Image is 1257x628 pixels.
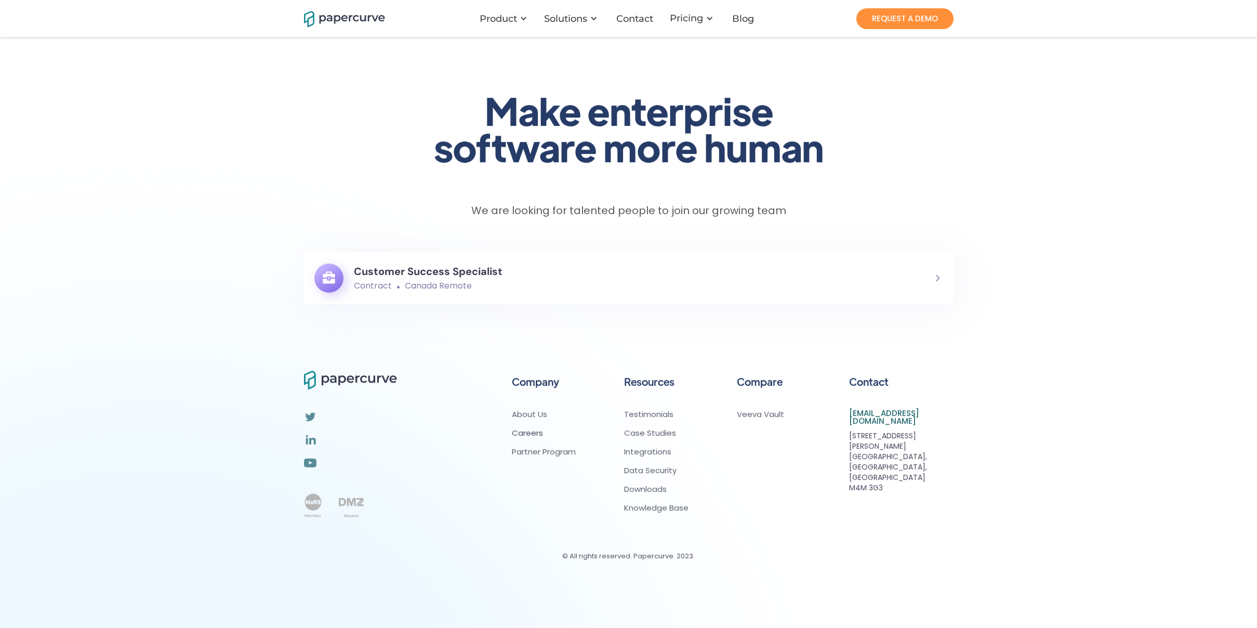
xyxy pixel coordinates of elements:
div: Canada Remote [405,281,472,291]
div: Contact [616,14,653,24]
a: Downloads [624,484,667,494]
div: Solutions [544,14,587,24]
div: Pricing [664,3,724,34]
div: Blog [732,14,754,24]
a: Knowledge Base [624,503,689,513]
h1: Make enterprise software more human [421,92,837,165]
a: Careers [512,428,576,438]
div: © All rights reserved. Papercurve. 2023. [304,549,954,564]
a: Veeva Vault [737,409,784,420]
h6: Resources [624,372,674,391]
a: Partner Program [512,447,576,457]
p: We are looking for talented people to join our growing team [442,202,816,225]
a: home [304,9,372,28]
a: Blog [724,14,764,24]
a: Pricing [670,13,703,23]
div: Contract [354,281,392,291]
a: Data Security [624,465,677,476]
a: Customer Success SpecialistContractCanada Remote [304,252,954,304]
div: Product [480,14,517,24]
a: Integrations [624,447,671,457]
a: Testimonials [624,409,673,420]
div: [STREET_ADDRESS][PERSON_NAME] [GEOGRAPHIC_DATA], [GEOGRAPHIC_DATA], [GEOGRAPHIC_DATA] M4M 3G3 [849,430,954,493]
a: REQUEST A DEMO [856,8,954,29]
h6: Compare [737,372,783,391]
a: Contact [608,14,664,24]
div: Product [473,3,538,34]
a: About Us [512,409,576,420]
h6: Customer Success Specialist [354,262,502,281]
a: Case Studies [624,428,676,438]
h6: Company [512,372,559,391]
h6: Contact [849,372,889,391]
a: [EMAIL_ADDRESS][DOMAIN_NAME] [849,409,954,425]
div: Solutions [538,3,608,34]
